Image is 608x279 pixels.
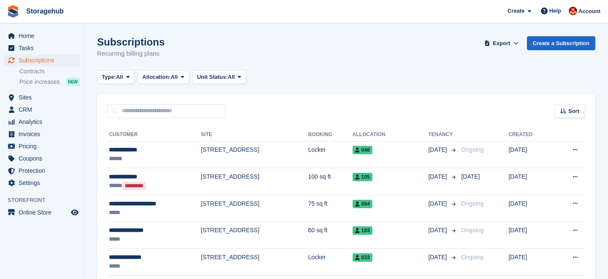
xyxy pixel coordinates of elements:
a: menu [4,54,80,66]
td: [DATE] [508,141,553,168]
span: Ongoing [461,254,483,260]
a: menu [4,104,80,115]
span: Pricing [19,140,69,152]
th: Booking [308,128,353,142]
span: 183 [353,226,372,235]
span: [DATE] [428,226,448,235]
a: Price increases NEW [19,77,80,86]
span: [DATE] [428,253,448,262]
span: Protection [19,165,69,177]
td: [STREET_ADDRESS] [201,222,308,249]
td: 75 sq ft [308,195,353,222]
span: 033 [353,253,372,262]
button: Export [483,36,520,50]
a: Preview store [70,207,80,217]
td: [STREET_ADDRESS] [201,195,308,222]
a: Create a Subscription [527,36,595,50]
td: [DATE] [508,168,553,195]
th: Tenancy [428,128,458,142]
button: Type: All [97,70,134,84]
p: Recurring billing plans [97,49,165,59]
span: All [116,73,123,81]
span: Export [493,39,510,48]
a: Contracts [19,67,80,75]
a: menu [4,140,80,152]
span: Analytics [19,116,69,128]
th: Customer [107,128,201,142]
span: Online Store [19,207,69,218]
a: menu [4,91,80,103]
span: All [171,73,178,81]
td: [STREET_ADDRESS] [201,168,308,195]
span: Settings [19,177,69,189]
span: Unit Status: [197,73,228,81]
h1: Subscriptions [97,36,165,48]
span: [DATE] [428,199,448,208]
a: menu [4,128,80,140]
span: Ongoing [461,146,483,153]
a: menu [4,153,80,164]
span: Coupons [19,153,69,164]
a: Storagehub [23,4,67,18]
button: Unit Status: All [193,70,246,84]
button: Allocation: All [138,70,189,84]
a: menu [4,116,80,128]
th: Allocation [353,128,429,142]
span: [DATE] [428,145,448,154]
span: Invoices [19,128,69,140]
td: Locker [308,249,353,276]
span: Sort [568,107,579,115]
span: CRM [19,104,69,115]
span: [DATE] [461,173,480,180]
a: menu [4,30,80,42]
div: NEW [66,78,80,86]
span: Ongoing [461,227,483,233]
td: [STREET_ADDRESS] [201,249,308,276]
th: Created [508,128,553,142]
span: [DATE] [428,172,448,181]
span: Allocation: [142,73,171,81]
img: Nick [569,7,577,15]
td: Locker [308,141,353,168]
td: [DATE] [508,249,553,276]
span: Home [19,30,69,42]
a: menu [4,207,80,218]
img: stora-icon-8386f47178a22dfd0bd8f6a31ec36ba5ce8667c1dd55bd0f319d3a0aa187defe.svg [7,5,19,18]
span: Ongoing [461,200,483,207]
span: Tasks [19,42,69,54]
span: 046 [353,146,372,154]
span: All [228,73,235,81]
a: menu [4,165,80,177]
a: menu [4,42,80,54]
span: Account [578,7,600,16]
td: 100 sq ft [308,168,353,195]
th: Site [201,128,308,142]
span: Price increases [19,78,60,86]
a: menu [4,177,80,189]
span: Type: [102,73,116,81]
td: [STREET_ADDRESS] [201,141,308,168]
td: [DATE] [508,195,553,222]
td: 60 sq ft [308,222,353,249]
span: Sites [19,91,69,103]
span: Create [508,7,524,15]
span: 105 [353,173,372,181]
td: [DATE] [508,222,553,249]
span: Storefront [8,196,84,204]
span: Help [549,7,561,15]
span: 084 [353,200,372,208]
span: Subscriptions [19,54,69,66]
